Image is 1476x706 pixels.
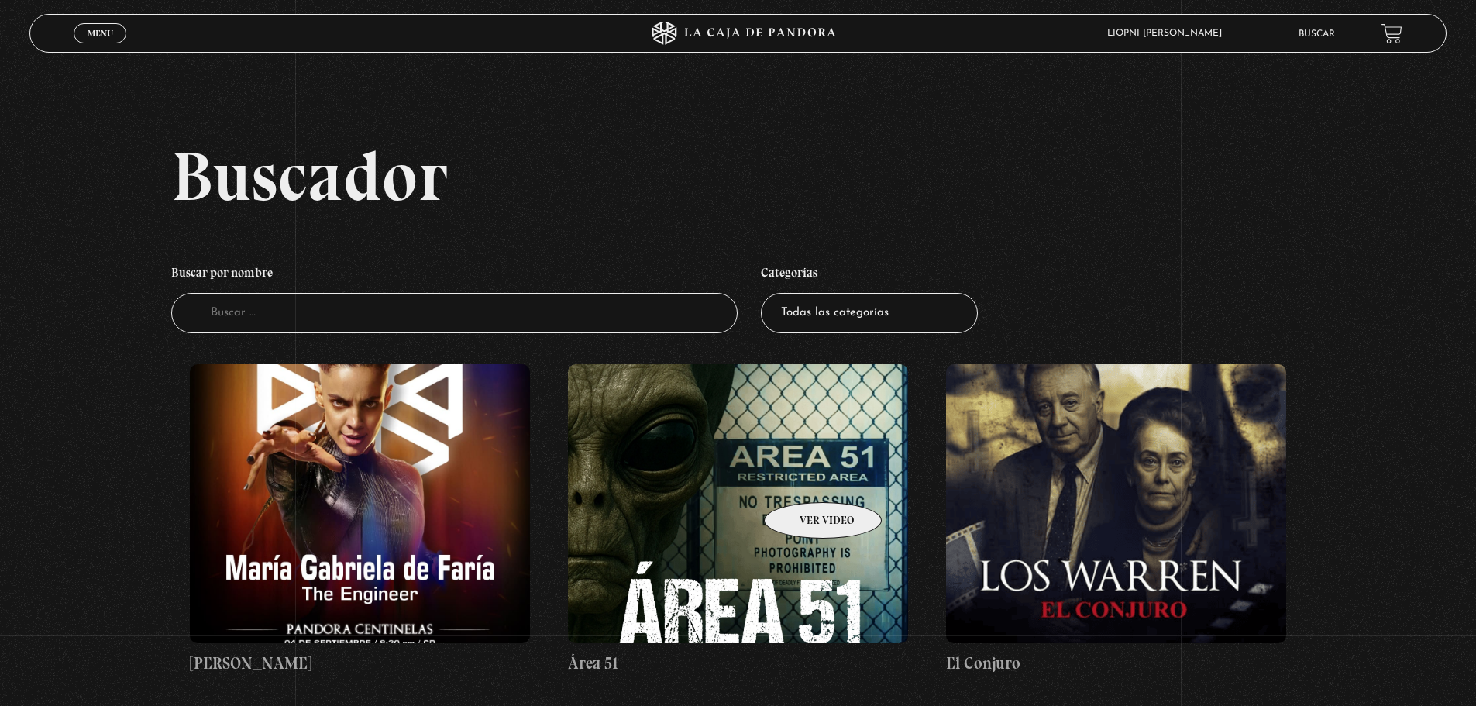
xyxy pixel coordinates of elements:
[1381,23,1402,44] a: View your shopping cart
[82,42,119,53] span: Cerrar
[1299,29,1335,39] a: Buscar
[946,364,1286,676] a: El Conjuro
[171,141,1447,211] h2: Buscador
[946,651,1286,676] h4: El Conjuro
[1099,29,1237,38] span: LIOPNI [PERSON_NAME]
[761,257,978,293] h4: Categorías
[88,29,113,38] span: Menu
[171,257,738,293] h4: Buscar por nombre
[568,651,908,676] h4: Área 51
[190,651,530,676] h4: [PERSON_NAME]
[568,364,908,676] a: Área 51
[190,364,530,676] a: [PERSON_NAME]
